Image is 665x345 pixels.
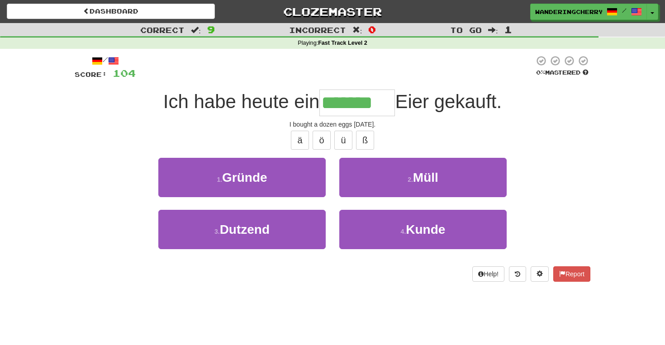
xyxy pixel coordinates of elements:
[622,7,627,14] span: /
[318,40,367,46] strong: Fast Track Level 2
[536,69,545,76] span: 0 %
[75,55,136,66] div: /
[401,228,406,235] small: 4 .
[368,24,376,35] span: 0
[75,71,107,78] span: Score:
[450,25,482,34] span: To go
[352,26,362,34] span: :
[408,176,413,183] small: 2 .
[220,222,270,236] span: Dutzend
[339,210,507,249] button: 4.Kunde
[207,24,215,35] span: 9
[163,91,320,112] span: Ich habe heute ein
[504,24,512,35] span: 1
[530,4,647,20] a: WanderingCherry331 /
[228,4,437,19] a: Clozemaster
[7,4,215,19] a: Dashboard
[509,266,526,282] button: Round history (alt+y)
[535,8,602,16] span: WanderingCherry331
[356,131,374,150] button: ß
[413,170,438,184] span: Müll
[158,210,326,249] button: 3.Dutzend
[406,222,445,236] span: Kunde
[395,91,502,112] span: Eier gekauft.
[289,25,346,34] span: Incorrect
[113,67,136,79] span: 104
[291,131,309,150] button: ä
[553,266,590,282] button: Report
[313,131,331,150] button: ö
[534,69,590,77] div: Mastered
[222,170,267,184] span: Gründe
[140,25,185,34] span: Correct
[191,26,201,34] span: :
[488,26,498,34] span: :
[339,158,507,197] button: 2.Müll
[75,120,590,129] div: I bought a dozen eggs [DATE].
[217,176,222,183] small: 1 .
[472,266,504,282] button: Help!
[334,131,352,150] button: ü
[158,158,326,197] button: 1.Gründe
[214,228,220,235] small: 3 .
